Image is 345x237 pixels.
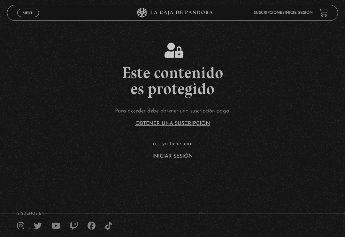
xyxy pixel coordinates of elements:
[17,212,328,216] h4: SÍguenos en:
[23,11,33,15] span: Menu
[254,11,285,15] a: Suscripciones
[319,8,328,17] a: View your shopping cart
[152,154,193,159] a: Iniciar Sesión
[21,16,36,21] span: Cerrar
[285,11,313,15] a: Inicie sesión
[135,121,210,126] a: Obtener una suscripción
